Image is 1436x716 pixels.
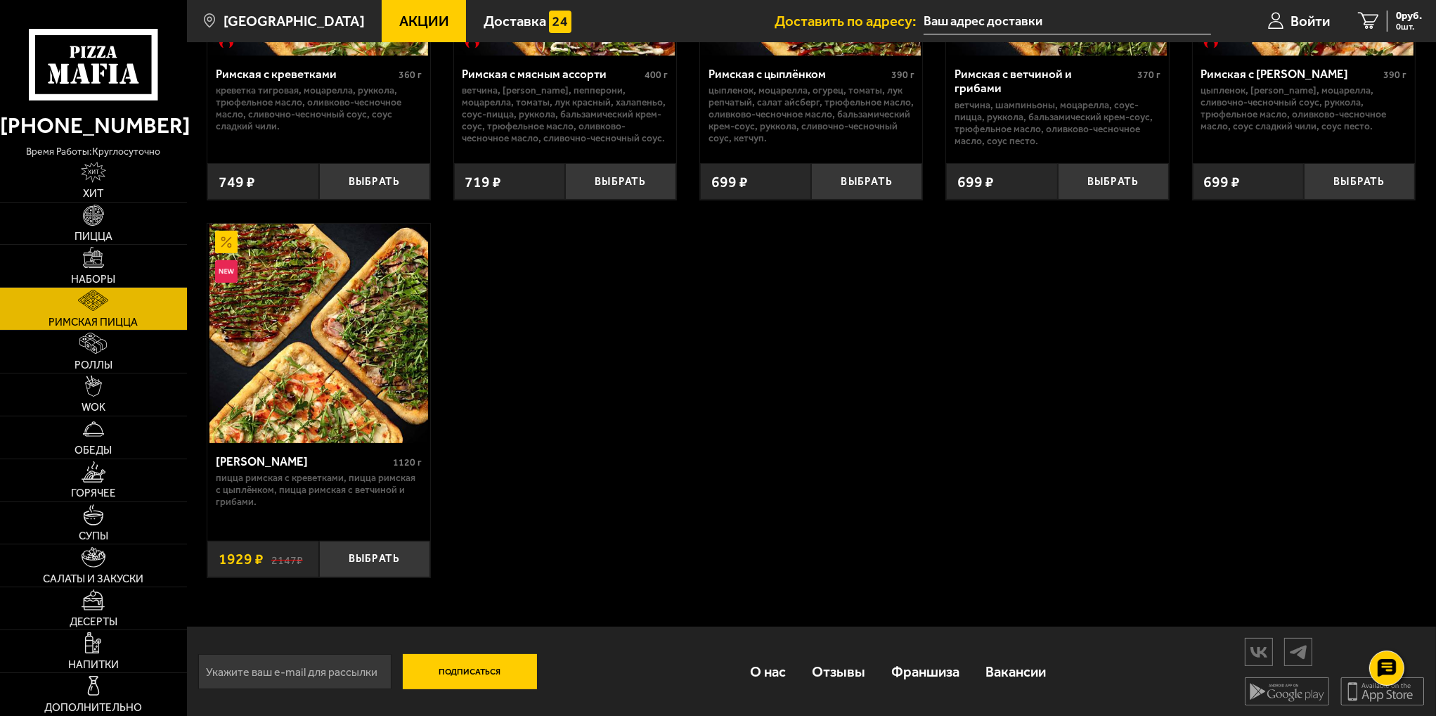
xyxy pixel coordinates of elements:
img: Мама Миа [209,224,429,443]
span: 390 г [1383,69,1406,81]
span: 1929 ₽ [219,551,264,566]
a: Отзывы [799,648,879,696]
a: О нас [737,648,799,696]
span: Десерты [70,617,117,627]
input: Укажите ваш e-mail для рассылки [198,654,392,689]
span: [GEOGRAPHIC_DATA] [224,14,365,28]
button: Подписаться [403,654,538,689]
span: 699 ₽ [957,174,994,189]
input: Ваш адрес доставки [924,8,1211,34]
span: Доставить по адресу: [775,14,924,28]
span: Войти [1291,14,1330,28]
span: 400 г [645,69,668,81]
div: Римская с ветчиной и грибами [955,67,1134,96]
button: Выбрать [1058,163,1169,200]
span: 0 шт. [1396,23,1422,32]
div: Римская с мясным ассорти [462,67,641,81]
a: Франшиза [879,648,973,696]
p: ветчина, [PERSON_NAME], пепперони, моцарелла, томаты, лук красный, халапеньо, соус-пицца, руккола... [462,84,668,144]
span: 360 г [399,69,422,81]
span: Наборы [71,274,115,285]
a: Вакансии [972,648,1059,696]
s: 2147 ₽ [271,551,303,566]
img: Акционный [215,231,238,253]
span: Супы [79,531,108,542]
div: Римская с цыплёнком [709,67,888,81]
p: цыпленок, моцарелла, огурец, томаты, лук репчатый, салат айсберг, трюфельное масло, оливково-чесн... [709,84,914,144]
span: Напитки [68,660,119,670]
img: tg [1285,640,1312,665]
span: Салаты и закуски [43,574,143,584]
button: Выбрать [811,163,922,200]
span: 719 ₽ [465,174,502,189]
span: Пицца [75,231,112,242]
span: Хит [83,188,103,199]
a: АкционныйНовинкаМама Миа [207,224,429,443]
p: ветчина, шампиньоны, моцарелла, соус-пицца, руккола, бальзамический крем-соус, трюфельное масло, ... [955,99,1160,147]
p: креветка тигровая, моцарелла, руккола, трюфельное масло, оливково-чесночное масло, сливочно-чесно... [216,84,422,132]
span: Акции [399,14,449,28]
img: Новинка [215,260,238,283]
span: WOK [82,402,105,413]
button: Выбрать [319,541,430,577]
span: 749 ₽ [219,174,255,189]
img: 15daf4d41897b9f0e9f617042186c801.svg [549,11,571,33]
div: [PERSON_NAME] [216,454,389,468]
p: Пицца Римская с креветками, Пицца Римская с цыплёнком, Пицца Римская с ветчиной и грибами. [216,472,422,508]
span: 370 г [1137,69,1160,81]
span: Обеды [75,445,112,456]
span: 390 г [891,69,914,81]
span: 699 ₽ [1204,174,1241,189]
div: Римская с креветками [216,67,395,81]
span: 0 руб. [1396,11,1422,21]
span: Дополнительно [44,703,142,713]
span: Доставка [484,14,546,28]
button: Выбрать [565,163,676,200]
p: цыпленок, [PERSON_NAME], моцарелла, сливочно-чесночный соус, руккола, трюфельное масло, оливково-... [1201,84,1406,132]
div: Римская с [PERSON_NAME] [1201,67,1380,81]
span: Римская пицца [48,317,138,328]
span: Горячее [71,488,116,499]
span: 1120 г [393,456,422,468]
button: Выбрать [319,163,430,200]
span: 699 ₽ [711,174,748,189]
img: vk [1246,640,1272,665]
button: Выбрать [1304,163,1415,200]
span: Роллы [75,360,112,371]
